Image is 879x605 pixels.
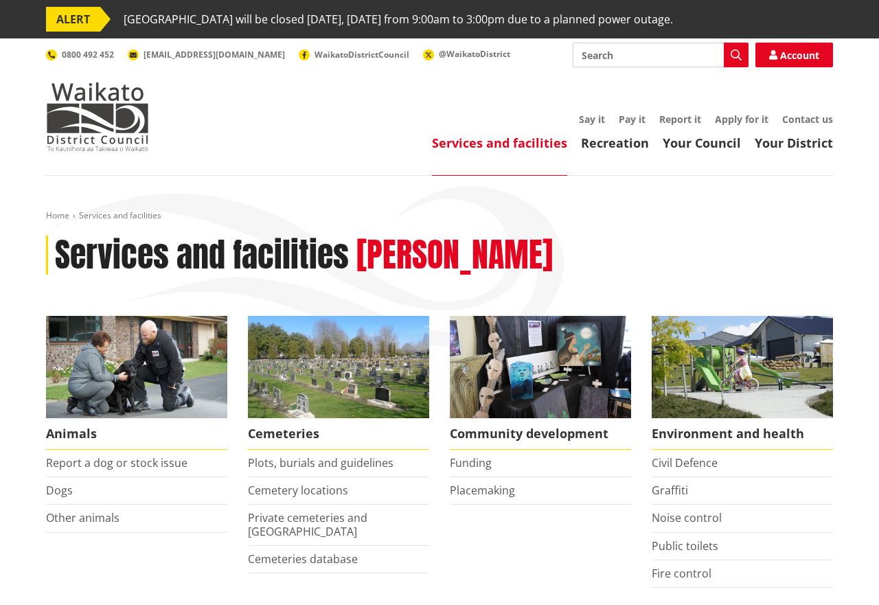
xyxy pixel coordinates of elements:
img: New housing in Pokeno [652,316,833,418]
a: Matariki Travelling Suitcase Art Exhibition Community development [450,316,631,450]
a: Huntly Cemetery Cemeteries [248,316,429,450]
a: Account [755,43,833,67]
a: Civil Defence [652,455,718,470]
span: WaikatoDistrictCouncil [315,49,409,60]
a: New housing in Pokeno Environment and health [652,316,833,450]
a: 0800 492 452 [46,49,114,60]
span: [GEOGRAPHIC_DATA] will be closed [DATE], [DATE] from 9:00am to 3:00pm due to a planned power outage. [124,7,673,32]
h2: [PERSON_NAME] [356,236,553,275]
img: Matariki Travelling Suitcase Art Exhibition [450,316,631,418]
nav: breadcrumb [46,210,833,222]
a: Graffiti [652,483,688,498]
a: Your Council [663,135,741,151]
img: Waikato District Council - Te Kaunihera aa Takiwaa o Waikato [46,82,149,151]
a: Private cemeteries and [GEOGRAPHIC_DATA] [248,510,367,538]
span: Cemeteries [248,418,429,450]
a: Fire control [652,566,711,581]
a: @WaikatoDistrict [423,48,510,60]
a: Noise control [652,510,722,525]
span: 0800 492 452 [62,49,114,60]
span: @WaikatoDistrict [439,48,510,60]
a: Your District [755,135,833,151]
h1: Services and facilities [55,236,349,275]
span: [EMAIL_ADDRESS][DOMAIN_NAME] [144,49,285,60]
a: Cemeteries database [248,551,358,567]
a: Plots, burials and guidelines [248,455,393,470]
a: Pay it [619,113,646,126]
span: Environment and health [652,418,833,450]
span: Services and facilities [79,209,161,221]
a: Apply for it [715,113,768,126]
span: Animals [46,418,227,450]
a: Services and facilities [432,135,567,151]
a: Recreation [581,135,649,151]
span: Community development [450,418,631,450]
a: Cemetery locations [248,483,348,498]
a: Waikato District Council Animal Control team Animals [46,316,227,450]
img: Animal Control [46,316,227,418]
a: Placemaking [450,483,515,498]
img: Huntly Cemetery [248,316,429,418]
a: Report a dog or stock issue [46,455,187,470]
input: Search input [573,43,749,67]
a: Say it [579,113,605,126]
a: Dogs [46,483,73,498]
span: ALERT [46,7,100,32]
a: Contact us [782,113,833,126]
a: Funding [450,455,492,470]
a: [EMAIL_ADDRESS][DOMAIN_NAME] [128,49,285,60]
a: Other animals [46,510,119,525]
a: WaikatoDistrictCouncil [299,49,409,60]
a: Report it [659,113,701,126]
a: Home [46,209,69,221]
a: Public toilets [652,538,718,553]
